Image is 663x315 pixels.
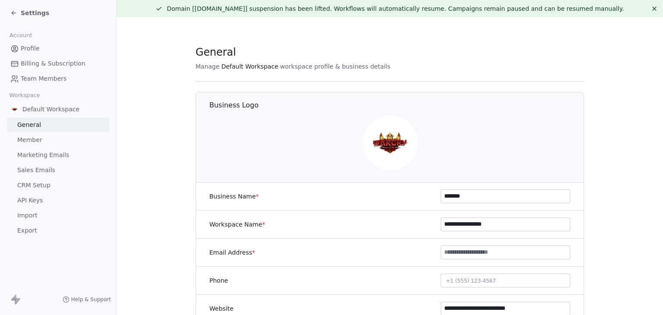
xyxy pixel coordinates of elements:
[17,135,42,145] span: Member
[209,304,234,313] label: Website
[209,220,265,229] label: Workspace Name
[7,208,109,223] a: Import
[10,105,19,113] img: Progetto%20senza%20titolo-2025-02-02.png
[21,9,49,17] span: Settings
[6,29,36,42] span: Account
[17,151,69,160] span: Marketing Emails
[363,115,418,170] img: Progetto%20senza%20titolo-2025-02-02.png
[441,274,570,287] button: +1 (555) 123-4567
[21,59,85,68] span: Billing & Subscription
[22,105,79,113] span: Default Workspace
[280,62,391,71] span: workspace profile & business details
[7,148,109,162] a: Marketing Emails
[6,89,44,102] span: Workspace
[17,226,37,235] span: Export
[7,193,109,208] a: API Keys
[7,178,109,192] a: CRM Setup
[7,133,109,147] a: Member
[196,46,236,59] span: General
[209,248,255,257] label: Email Address
[7,118,109,132] a: General
[71,296,111,303] span: Help & Support
[17,181,51,190] span: CRM Setup
[17,166,55,175] span: Sales Emails
[21,74,66,83] span: Team Members
[17,196,43,205] span: API Keys
[209,101,584,110] h1: Business Logo
[10,9,49,17] a: Settings
[21,44,40,53] span: Profile
[209,192,259,201] label: Business Name
[7,72,109,86] a: Team Members
[7,163,109,177] a: Sales Emails
[63,296,111,303] a: Help & Support
[446,278,496,284] span: +1 (555) 123-4567
[7,41,109,56] a: Profile
[196,62,220,71] span: Manage
[17,211,37,220] span: Import
[7,224,109,238] a: Export
[7,57,109,71] a: Billing & Subscription
[221,62,278,71] span: Default Workspace
[17,120,41,129] span: General
[209,276,228,285] label: Phone
[167,5,624,12] span: Domain [[DOMAIN_NAME]] suspension has been lifted. Workflows will automatically resume. Campaigns...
